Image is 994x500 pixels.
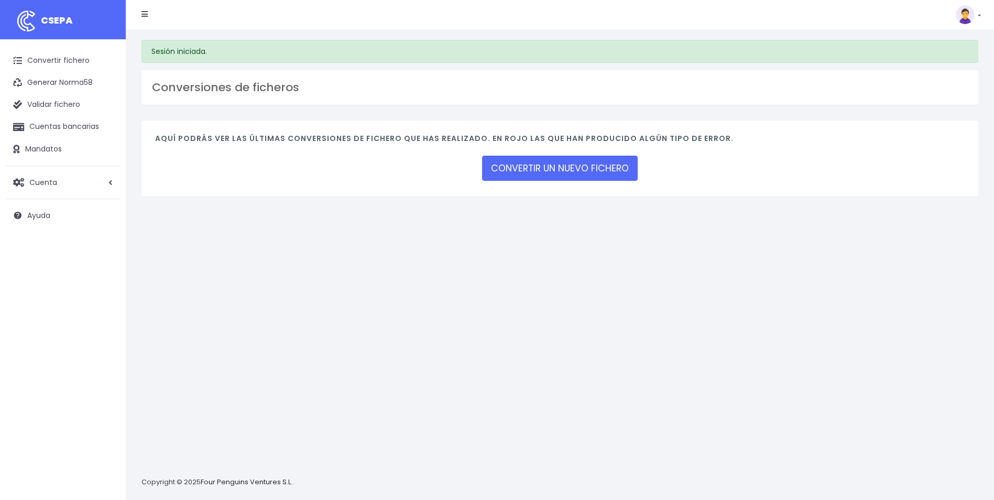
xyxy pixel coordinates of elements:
img: profile [956,5,975,24]
a: Cuenta [5,171,121,193]
a: Mandatos [5,138,121,160]
a: Convertir fichero [5,50,121,72]
span: CSEPA [41,14,73,27]
p: Copyright © 2025 . [141,477,294,488]
img: logo [13,8,39,34]
a: Validar fichero [5,94,121,116]
a: Cuentas bancarias [5,116,121,138]
span: Ayuda [27,210,50,221]
a: Generar Norma58 [5,72,121,94]
h4: Aquí podrás ver las últimas conversiones de fichero que has realizado. En rojo las que han produc... [155,134,965,148]
h3: Conversiones de ficheros [152,81,968,94]
a: Ayuda [5,204,121,226]
a: Four Penguins Ventures S.L. [201,477,292,487]
div: Sesión iniciada. [141,40,978,63]
a: CONVERTIR UN NUEVO FICHERO [482,156,638,181]
span: Cuenta [29,177,57,187]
